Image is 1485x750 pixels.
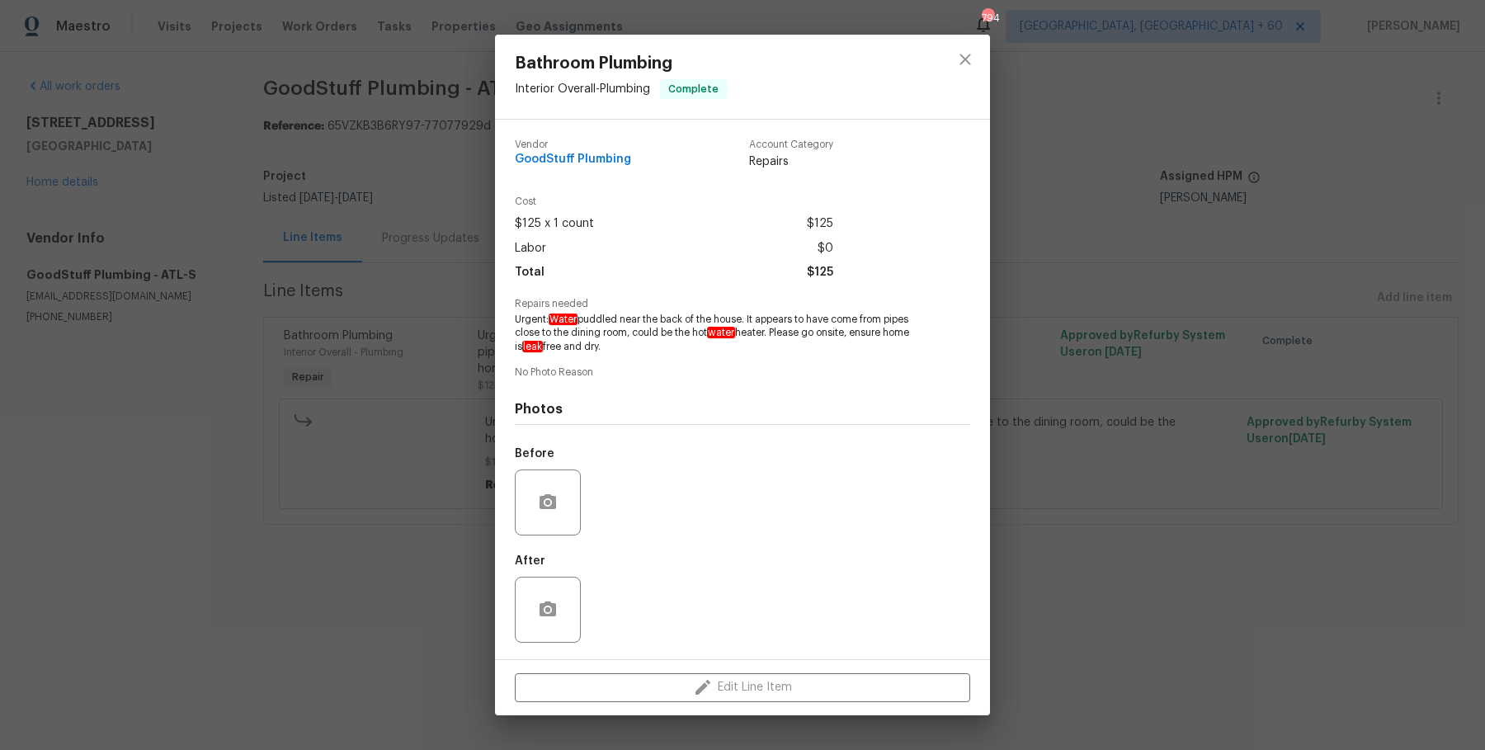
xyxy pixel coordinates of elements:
span: Cost [515,196,833,207]
span: Bathroom Plumbing [515,54,727,73]
em: Water [549,314,577,325]
span: Labor [515,237,546,261]
span: $0 [818,237,833,261]
span: Vendor [515,139,631,150]
button: close [945,40,985,79]
span: Total [515,261,544,285]
div: 794 [982,10,993,26]
h4: Photos [515,401,970,417]
h5: After [515,555,545,567]
span: $125 x 1 count [515,212,594,236]
span: GoodStuff Plumbing [515,153,631,166]
span: No Photo Reason [515,367,970,378]
em: water [707,327,735,338]
span: Complete [662,81,725,97]
span: $125 [807,212,833,236]
em: leak [522,341,543,352]
span: Interior Overall - Plumbing [515,83,650,95]
span: $125 [807,261,833,285]
span: Repairs [749,153,833,170]
span: Urgent: puddled near the back of the house. It appears to have come from pipes close to the dinin... [515,313,925,354]
span: Repairs needed [515,299,970,309]
span: Account Category [749,139,833,150]
h5: Before [515,448,554,460]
